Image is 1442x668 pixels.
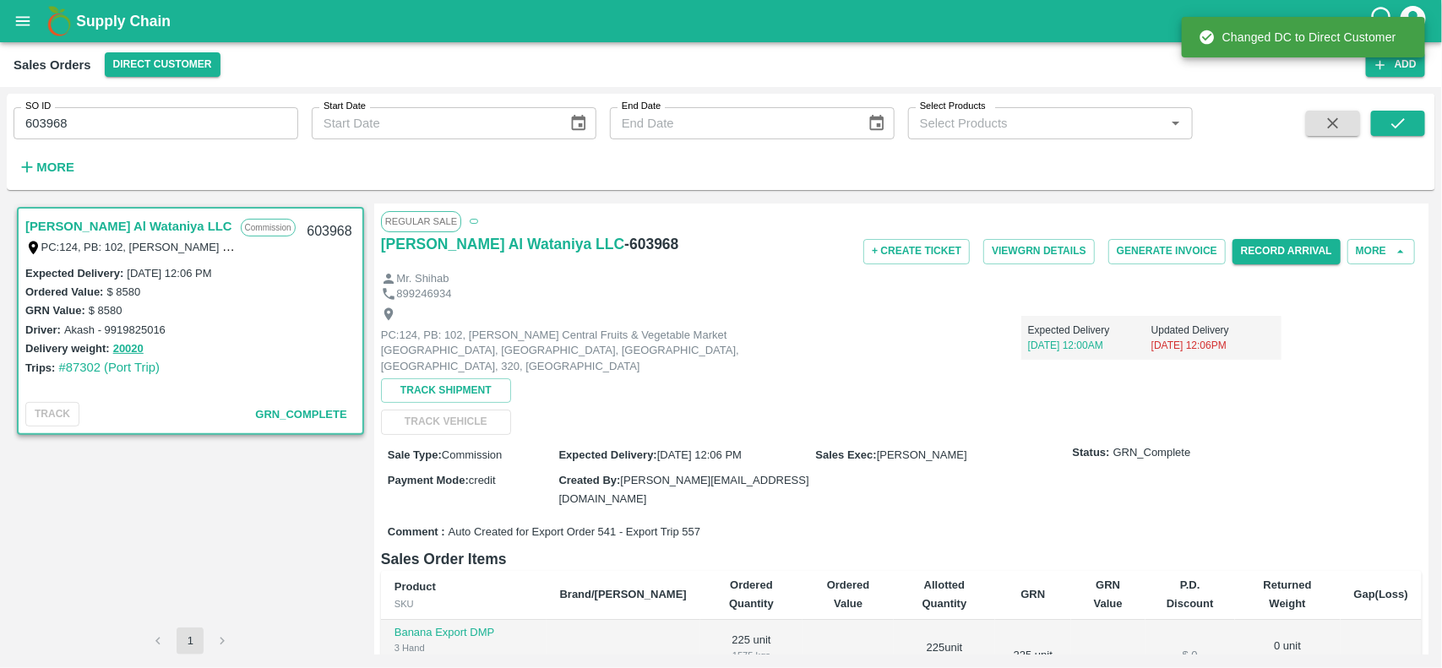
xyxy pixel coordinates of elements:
span: Regular Sale [381,211,461,231]
span: GRN_Complete [255,408,346,421]
button: Record Arrival [1233,239,1341,263]
label: Status: [1073,445,1110,461]
a: [PERSON_NAME] Al Wataniya LLC [25,215,232,237]
label: End Date [622,100,661,113]
label: Akash - 9919825016 [64,323,166,336]
div: Sales Orders [14,54,91,76]
span: [PERSON_NAME][EMAIL_ADDRESS][DOMAIN_NAME] [558,474,808,505]
input: End Date [610,107,854,139]
div: Changed DC to Direct Customer [1199,22,1396,52]
label: Delivery weight: [25,342,110,355]
h6: - 603968 [624,232,678,256]
button: + Create Ticket [863,239,970,263]
button: page 1 [177,627,204,654]
label: Created By : [558,474,620,486]
span: GRN_Complete [1113,445,1191,461]
b: Brand/[PERSON_NAME] [560,588,687,600]
h6: Sales Order Items [381,547,1422,571]
label: SO ID [25,100,51,113]
label: Driver: [25,323,61,336]
b: Product [395,580,436,593]
span: credit [469,474,496,486]
label: Ordered Value: [25,285,103,298]
label: $ 8580 [89,304,122,317]
a: [PERSON_NAME] Al Wataniya LLC [381,232,624,256]
input: Select Products [913,112,1160,134]
span: [DATE] 12:06 PM [657,448,742,461]
strong: More [36,160,74,174]
b: P.D. Discount [1167,578,1214,610]
div: 603968 [297,212,362,252]
p: [DATE] 12:06PM [1151,338,1275,353]
input: Enter SO ID [14,107,298,139]
button: ViewGRN Details [983,239,1095,263]
label: Expected Delivery : [25,267,123,280]
p: Banana Export DMP [395,625,533,641]
label: [DATE] 12:06 PM [127,267,211,280]
div: $ 0 [1159,648,1222,664]
b: GRN [1020,588,1045,600]
p: Updated Delivery [1151,323,1275,338]
b: Ordered Quantity [729,578,774,610]
b: Supply Chain [76,13,171,30]
label: Expected Delivery : [558,448,656,461]
img: logo [42,4,76,38]
label: Comment : [388,524,445,540]
button: Track Shipment [381,378,511,403]
button: Choose date [563,107,595,139]
div: 3 Hand [395,640,533,655]
label: Sale Type : [388,448,442,461]
b: Gap(Loss) [1354,588,1408,600]
b: Allotted Quantity [922,578,967,610]
button: open drawer [3,2,42,41]
button: Select DC [105,52,220,77]
button: More [1347,239,1415,263]
span: Commission [442,448,503,461]
p: Expected Delivery [1028,323,1151,338]
p: 899246934 [396,286,451,302]
p: [DATE] 12:00AM [1028,338,1151,353]
label: Sales Exec : [816,448,877,461]
button: Generate Invoice [1108,239,1226,263]
button: Choose date [861,107,893,139]
nav: pagination navigation [142,627,238,654]
button: Open [1165,112,1187,134]
div: SKU [395,596,533,611]
a: #87302 (Port Trip) [58,361,160,374]
label: GRN Value: [25,304,85,317]
label: $ 8580 [106,285,140,298]
label: Trips: [25,361,55,374]
b: GRN Value [1094,578,1123,610]
label: Start Date [324,100,366,113]
a: Supply Chain [76,9,1369,33]
p: PC:124, PB: 102, [PERSON_NAME] Central Fruits & Vegetable Market [GEOGRAPHIC_DATA], [GEOGRAPHIC_D... [381,328,761,375]
label: Select Products [920,100,986,113]
label: Payment Mode : [388,474,469,486]
b: Ordered Value [827,578,870,610]
button: More [14,153,79,182]
b: Returned Weight [1264,578,1312,610]
button: Add [1366,52,1425,77]
div: customer-support [1369,6,1398,36]
input: Start Date [312,107,556,139]
label: PC:124, PB: 102, [PERSON_NAME] Central Fruits & Vegetable Market [GEOGRAPHIC_DATA], [GEOGRAPHIC_D... [41,240,1011,253]
span: Auto Created for Export Order 541 - Export Trip 557 [449,524,700,540]
button: 20020 [113,339,144,359]
p: Mr. Shihab [396,271,449,287]
span: [PERSON_NAME] [877,448,967,461]
p: Commission [241,219,296,236]
div: account of current user [1398,3,1428,39]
